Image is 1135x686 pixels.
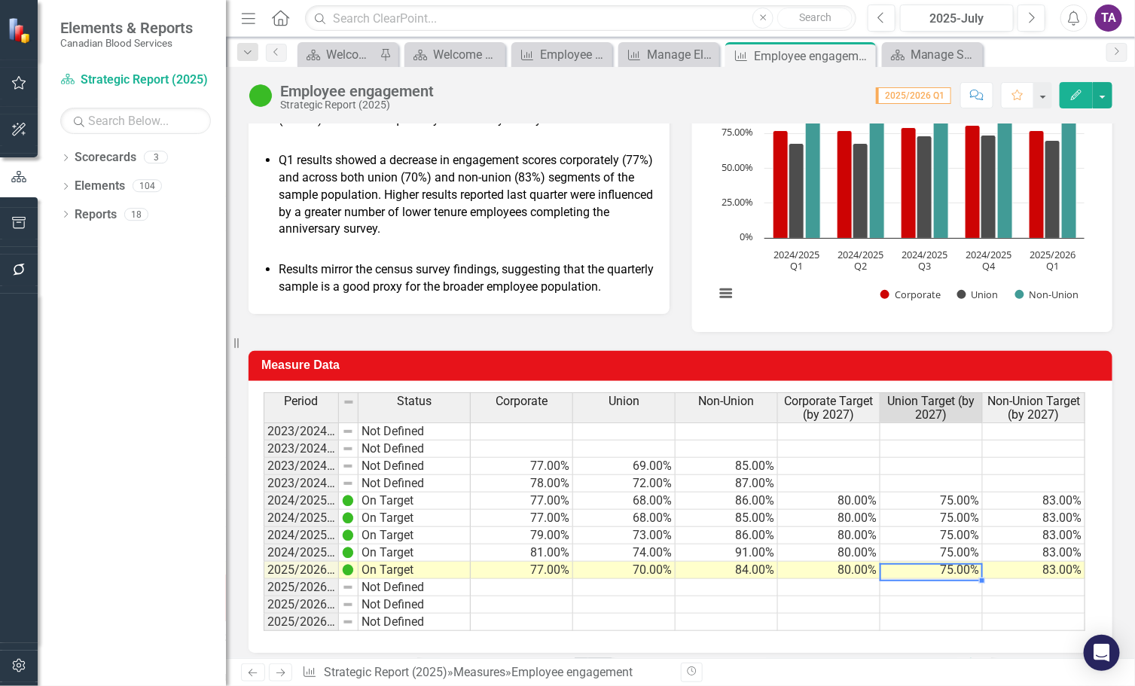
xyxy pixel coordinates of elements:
span: Status [397,395,432,408]
td: 80.00% [778,562,880,579]
td: 83.00% [983,510,1085,527]
td: 68.00% [573,492,676,510]
td: 80.00% [778,527,880,544]
span: Corporate Target (by 2027) [781,395,877,421]
img: 8DAGhfEEPCf229AAAAAElFTkSuQmCC [342,425,354,438]
td: 86.00% [676,527,778,544]
a: Manage Scorecards [886,45,979,64]
div: Open Intercom Messenger [1084,635,1120,671]
text: 2024/2025 Q1 [773,248,819,273]
td: Not Defined [359,596,471,614]
span: 2025/2026 Q1 [876,87,951,104]
td: 83.00% [983,562,1085,579]
span: Elements & Reports [60,19,193,37]
text: 2024/2025 Q4 [966,248,1011,273]
td: Not Defined [359,458,471,475]
img: 8DAGhfEEPCf229AAAAAElFTkSuQmCC [342,599,354,611]
td: 74.00% [573,544,676,562]
path: 2025/2026 Q1, 84. Non-Union. [1061,121,1076,239]
div: 2025-July [905,10,1008,28]
td: Not Defined [359,422,471,441]
td: Not Defined [359,441,471,458]
td: 78.00% [471,475,573,492]
td: On Target [359,527,471,544]
img: 8DAGhfEEPCf229AAAAAElFTkSuQmCC [342,477,354,489]
td: 84.00% [676,562,778,579]
img: IjK2lU6JAAAAAElFTkSuQmCC [342,495,354,507]
td: On Target [359,544,471,562]
div: Welcome Page [326,45,376,64]
path: 2024/2025 Q4, 74. Union. [981,136,996,239]
div: Employee engagement [754,47,872,66]
img: 8DAGhfEEPCf229AAAAAElFTkSuQmCC [342,443,354,455]
img: 8DAGhfEEPCf229AAAAAElFTkSuQmCC [342,616,354,628]
path: 2024/2025 Q2, 68. Union. [853,144,868,239]
a: Strategic Report (2025) [60,72,211,89]
td: 75.00% [880,562,983,579]
svg: Interactive chart [707,91,1092,317]
g: Union, bar series 2 of 3 with 5 bars. [789,136,1060,239]
a: Welcome Page [408,45,502,64]
img: 8DAGhfEEPCf229AAAAAElFTkSuQmCC [342,581,354,593]
path: 2024/2025 Q1, 86. Non-Union. [805,118,820,239]
path: 2024/2025 Q1, 77. Corporate. [773,131,788,239]
td: Not Defined [359,614,471,631]
button: TA [1095,5,1122,32]
td: 2023/2024 Q2 [264,441,339,458]
td: 2024/2025 Q2 [264,510,339,527]
td: 69.00% [573,458,676,475]
td: On Target [359,562,471,579]
td: Not Defined [359,475,471,492]
span: Union [609,395,639,408]
td: 91.00% [676,544,778,562]
span: Non-Union [699,395,755,408]
td: 80.00% [778,544,880,562]
div: Chart. Highcharts interactive chart. [707,91,1098,317]
small: Canadian Blood Services [60,37,193,49]
button: Show Non-Union [1015,288,1079,301]
path: 2025/2026 Q1, 70. Union. [1045,141,1060,239]
td: 73.00% [573,527,676,544]
td: 75.00% [880,510,983,527]
a: Scorecards [75,149,136,166]
path: 2024/2025 Q2, 77. Corporate. [837,131,852,239]
td: 77.00% [471,458,573,475]
div: Manage Elements [647,45,715,64]
text: 25.00% [722,195,753,209]
td: 2025/2026 Q3 [264,596,339,614]
div: 104 [133,180,162,193]
span: Results mirror the census survey findings, suggesting that the quarterly sample is a good proxy f... [279,262,654,294]
td: 72.00% [573,475,676,492]
td: 85.00% [676,510,778,527]
td: 83.00% [983,544,1085,562]
td: 75.00% [880,544,983,562]
span: Union Target (by 2027) [883,395,979,421]
path: 2025/2026 Q1, 77. Corporate. [1029,131,1044,239]
td: 77.00% [471,562,573,579]
td: 2025/2026 Q4 [264,614,339,631]
td: 75.00% [880,527,983,544]
input: Search ClearPoint... [305,5,856,32]
text: 2025/2026 Q1 [1030,248,1076,273]
a: Measures [453,665,505,679]
a: Elements [75,178,125,195]
img: ClearPoint Strategy [8,17,34,44]
g: Corporate, bar series 1 of 3 with 5 bars. [773,126,1044,239]
td: 2024/2025 Q3 [264,527,339,544]
path: 2024/2025 Q1, 68. Union. [789,144,804,239]
td: 2025/2026 Q2 [264,579,339,596]
a: Reports [75,206,117,224]
td: 2023/2024 Q4 [264,475,339,492]
span: Q1 results showed a decrease in engagement scores corporately (77%) and across both union (70%) a... [279,153,653,236]
td: Not Defined [359,579,471,596]
path: 2024/2025 Q3, 73. Union. [917,136,932,239]
text: 0% [740,230,753,243]
img: IjK2lU6JAAAAAElFTkSuQmCC [342,547,354,559]
td: 80.00% [778,510,880,527]
button: Show Union [957,288,999,301]
div: Manage Scorecards [911,45,979,64]
text: 75.00% [722,125,753,139]
td: 2023/2024 Q1 [264,422,339,441]
div: 3 [144,151,168,164]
